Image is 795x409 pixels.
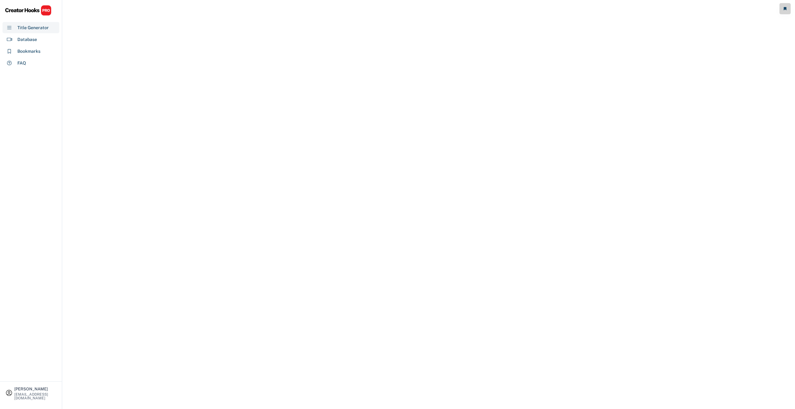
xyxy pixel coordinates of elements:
[17,36,37,43] div: Database
[17,25,49,31] div: Title Generator
[14,387,57,391] div: [PERSON_NAME]
[17,48,40,55] div: Bookmarks
[5,5,52,16] img: CHPRO%20Logo.svg
[14,393,57,400] div: [EMAIL_ADDRESS][DOMAIN_NAME]
[17,60,26,66] div: FAQ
